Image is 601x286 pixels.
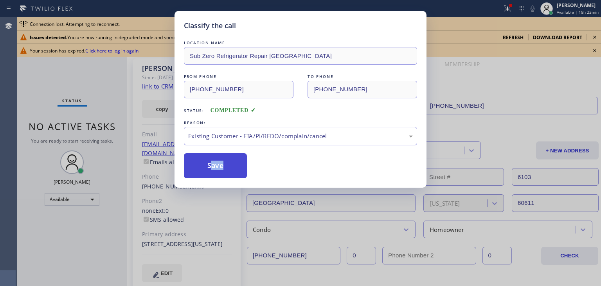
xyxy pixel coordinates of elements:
[184,81,293,98] input: From phone
[308,81,417,98] input: To phone
[184,72,293,81] div: FROM PHONE
[184,119,417,127] div: REASON:
[184,108,204,113] span: Status:
[188,132,413,141] div: Existing Customer - ETA/PI/REDO/complain/cancel
[184,39,417,47] div: LOCATION NAME
[184,153,247,178] button: Save
[211,107,256,113] span: COMPLETED
[308,72,417,81] div: TO PHONE
[184,20,236,31] h5: Classify the call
